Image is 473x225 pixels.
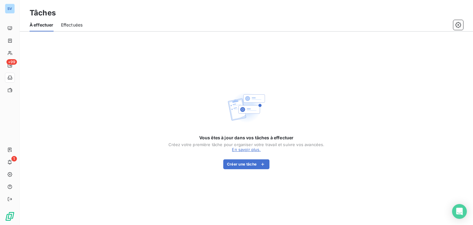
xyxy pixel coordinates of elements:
div: SV [5,4,15,14]
img: Logo LeanPay [5,211,15,221]
span: À effectuer [30,22,54,28]
span: +99 [6,59,17,65]
img: Empty state [227,88,266,127]
span: Vous êtes à jour dans vos tâches à effectuer [199,135,294,141]
div: Créez votre première tâche pour organiser votre travail et suivre vos avancées. [168,142,325,147]
h3: Tâches [30,7,56,18]
div: Open Intercom Messenger [452,204,467,219]
button: Créer une tâche [223,159,270,169]
span: Effectuées [61,22,83,28]
a: En savoir plus. [232,147,261,152]
span: 1 [11,156,17,162]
